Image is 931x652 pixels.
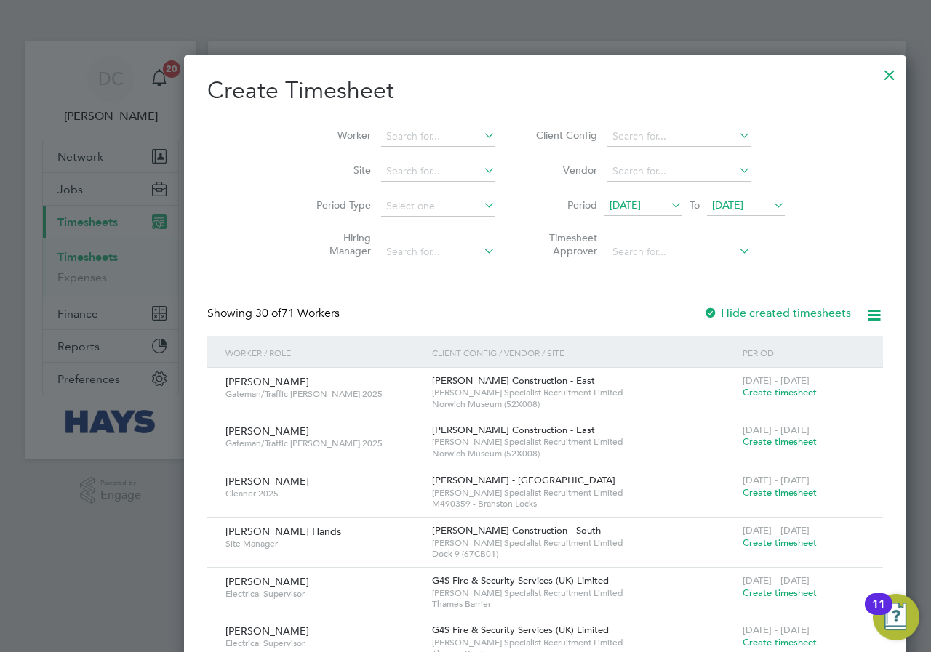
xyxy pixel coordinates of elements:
[225,438,421,449] span: Gateman/Traffic [PERSON_NAME] 2025
[743,474,810,486] span: [DATE] - [DATE]
[432,537,735,549] span: [PERSON_NAME] Specialist Recruitment Limited
[222,336,428,369] div: Worker / Role
[743,574,810,587] span: [DATE] - [DATE]
[743,374,810,387] span: [DATE] - [DATE]
[532,198,597,212] label: Period
[872,604,885,623] div: 11
[428,336,739,369] div: Client Config / Vendor / Site
[432,474,615,486] span: [PERSON_NAME] - [GEOGRAPHIC_DATA]
[743,536,817,549] span: Create timesheet
[207,76,883,106] h2: Create Timesheet
[532,231,597,257] label: Timesheet Approver
[432,598,735,610] span: Thames Barrier
[532,164,597,177] label: Vendor
[739,336,868,369] div: Period
[225,588,421,600] span: Electrical Supervisor
[255,306,340,321] span: 71 Workers
[607,161,751,182] input: Search for...
[743,424,810,436] span: [DATE] - [DATE]
[432,487,735,499] span: [PERSON_NAME] Specialist Recruitment Limited
[381,161,495,182] input: Search for...
[225,375,309,388] span: [PERSON_NAME]
[607,242,751,262] input: Search for...
[607,126,751,147] input: Search for...
[225,525,341,538] span: [PERSON_NAME] Hands
[743,624,810,636] span: [DATE] - [DATE]
[610,198,641,212] span: [DATE]
[225,624,309,637] span: [PERSON_NAME]
[432,587,735,599] span: [PERSON_NAME] Specialist Recruitment Limited
[305,198,371,212] label: Period Type
[381,196,495,217] input: Select one
[225,637,421,649] span: Electrical Supervisor
[432,398,735,410] span: Norwich Museum (52X008)
[432,524,601,536] span: [PERSON_NAME] Construction - South
[225,575,309,588] span: [PERSON_NAME]
[685,196,704,214] span: To
[432,548,735,560] span: Dock 9 (67CB01)
[712,198,743,212] span: [DATE]
[743,386,817,398] span: Create timesheet
[381,126,495,147] input: Search for...
[703,306,851,321] label: Hide created timesheets
[207,306,343,321] div: Showing
[225,475,309,488] span: [PERSON_NAME]
[432,574,609,587] span: G4S Fire & Security Services (UK) Limited
[305,231,371,257] label: Hiring Manager
[225,538,421,550] span: Site Manager
[305,129,371,142] label: Worker
[225,424,309,438] span: [PERSON_NAME]
[743,587,817,599] span: Create timesheet
[432,637,735,648] span: [PERSON_NAME] Specialist Recruitment Limited
[255,306,281,321] span: 30 of
[432,424,595,436] span: [PERSON_NAME] Construction - East
[432,624,609,636] span: G4S Fire & Security Services (UK) Limited
[873,594,919,640] button: Open Resource Center, 11 new notifications
[432,436,735,448] span: [PERSON_NAME] Specialist Recruitment Limited
[532,129,597,142] label: Client Config
[743,486,817,499] span: Create timesheet
[225,488,421,499] span: Cleaner 2025
[432,498,735,510] span: M490359 - Branston Locks
[432,387,735,398] span: [PERSON_NAME] Specialist Recruitment Limited
[225,388,421,400] span: Gateman/Traffic [PERSON_NAME] 2025
[432,448,735,459] span: Norwich Museum (52X008)
[305,164,371,177] label: Site
[743,435,817,448] span: Create timesheet
[743,524,810,536] span: [DATE] - [DATE]
[381,242,495,262] input: Search for...
[743,636,817,648] span: Create timesheet
[432,374,595,387] span: [PERSON_NAME] Construction - East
